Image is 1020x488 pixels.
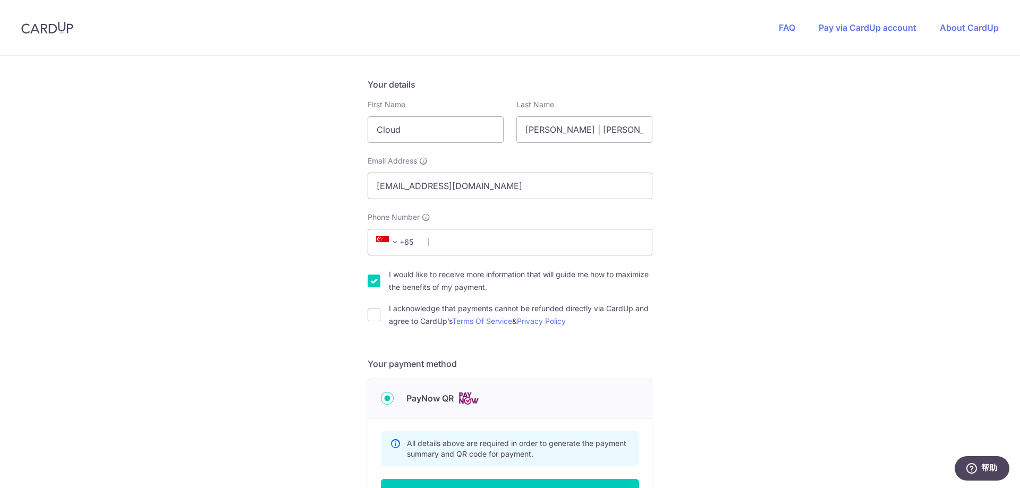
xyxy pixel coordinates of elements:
[368,99,405,110] label: First Name
[954,456,1009,483] iframe: 打开一个小组件，您可以在其中找到更多信息
[21,21,73,34] img: CardUp
[368,357,652,370] h5: Your payment method
[389,302,652,328] label: I acknowledge that payments cannot be refunded directly via CardUp and agree to CardUp’s &
[368,173,652,199] input: Email address
[389,268,652,294] label: I would like to receive more information that will guide me how to maximize the benefits of my pa...
[368,156,417,166] span: Email Address
[819,22,916,33] a: Pay via CardUp account
[407,439,626,458] span: All details above are required in order to generate the payment summary and QR code for payment.
[368,78,652,91] h5: Your details
[368,116,504,143] input: First name
[517,316,566,326] a: Privacy Policy
[516,99,554,110] label: Last Name
[452,316,512,326] a: Terms Of Service
[779,22,795,33] a: FAQ
[368,212,420,222] span: Phone Number
[376,236,402,249] span: +65
[458,392,479,405] img: Cards logo
[516,116,652,143] input: Last name
[373,236,421,249] span: +65
[940,22,999,33] a: About CardUp
[406,392,454,405] span: PayNow QR
[381,392,639,405] div: PayNow QR Cards logo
